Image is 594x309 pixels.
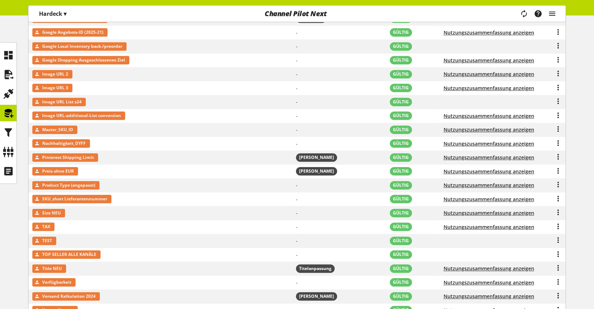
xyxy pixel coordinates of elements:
span: GÜLTIG [393,238,409,244]
span: GÜLTIG [393,112,409,119]
span: - [296,57,298,64]
span: - [296,182,298,188]
span: Versand Kalkulation 2024 [42,292,96,301]
span: - [296,43,298,50]
span: GÜLTIG [393,279,409,285]
span: [PERSON_NAME] [299,154,334,161]
button: Nutzungszusammenfassung anzeigen [444,292,534,300]
span: Image URL 2 [42,70,68,78]
button: Nutzungszusammenfassung anzeigen [444,154,534,161]
span: - [296,210,298,216]
span: - [296,196,298,202]
nav: main navigation [28,5,566,22]
span: Image URL-additional-List conversion [42,111,121,120]
span: Master_SKU_ID [42,125,73,134]
span: TEST [42,237,52,245]
span: GÜLTIG [393,43,409,50]
p: Hardeck [39,9,66,18]
span: Preis-Felder [296,292,337,301]
span: - [296,237,298,244]
span: [PERSON_NAME] [299,293,334,300]
span: Preis ohne EUR [42,167,74,175]
span: Preis-Felder [296,153,337,162]
span: Title NEU [42,264,62,273]
span: Google Angebots-ID (2025-21) [42,28,103,37]
span: Size NEU [42,209,61,217]
span: GÜLTIG [393,168,409,174]
button: Nutzungszusammenfassung anzeigen [444,195,534,203]
span: TOP SELLER ALLE KANÄLE [42,250,96,259]
button: Nutzungszusammenfassung anzeigen [444,209,534,217]
span: Titelanpassung [299,265,331,272]
span: - [296,71,298,77]
span: Image URL 3 [42,84,68,92]
span: GÜLTIG [393,224,409,230]
span: ▾ [64,10,66,18]
span: GÜLTIG [393,71,409,77]
span: Verfügbarkeit [42,278,71,287]
span: Titelanpassung [296,264,335,273]
button: Nutzungszusammenfassung anzeigen [444,57,534,64]
span: GÜLTIG [393,57,409,63]
button: Nutzungszusammenfassung anzeigen [444,70,534,78]
button: Nutzungszusammenfassung anzeigen [444,168,534,175]
span: [PERSON_NAME] [299,168,334,174]
span: - [296,29,298,36]
button: Nutzungszusammenfassung anzeigen [444,29,534,36]
span: - [296,112,298,119]
span: - [296,85,298,91]
span: GÜLTIG [393,85,409,91]
span: Nachhaltigkeit_DYFF [42,139,86,148]
span: - [296,279,298,286]
span: SKU_short Lieferantennummer [42,195,107,203]
span: Preis-Felder [296,167,337,175]
button: Nutzungszusammenfassung anzeigen [444,223,534,231]
span: - [296,251,298,258]
button: Nutzungszusammenfassung anzeigen [444,112,534,120]
span: GÜLTIG [393,154,409,161]
span: GÜLTIG [393,140,409,147]
span: GÜLTIG [393,265,409,272]
span: - [296,140,298,147]
span: GÜLTIG [393,99,409,105]
button: Nutzungszusammenfassung anzeigen [444,84,534,92]
span: Image URL List s24 [42,98,82,106]
span: Google Shopping Ausgeschlossenes Ziel [42,56,125,64]
button: Nutzungszusammenfassung anzeigen [444,126,534,133]
button: Nutzungszusammenfassung anzeigen [444,181,534,189]
span: Google Local Inventory back-/preorder [42,42,122,51]
span: GÜLTIG [393,127,409,133]
span: Pinterest Shipping Limit [42,153,94,162]
span: - [296,224,298,230]
span: GÜLTIG [393,251,409,258]
span: GÜLTIG [393,210,409,216]
span: GÜLTIG [393,29,409,36]
span: GÜLTIG [393,182,409,188]
button: Nutzungszusammenfassung anzeigen [444,279,534,286]
span: - [296,98,298,105]
span: - [296,126,298,133]
button: Nutzungszusammenfassung anzeigen [444,140,534,147]
span: GÜLTIG [393,196,409,202]
button: Nutzungszusammenfassung anzeigen [444,265,534,272]
span: TAX [42,223,50,231]
span: Product Type (angepasst) [42,181,95,189]
span: GÜLTIG [393,293,409,300]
